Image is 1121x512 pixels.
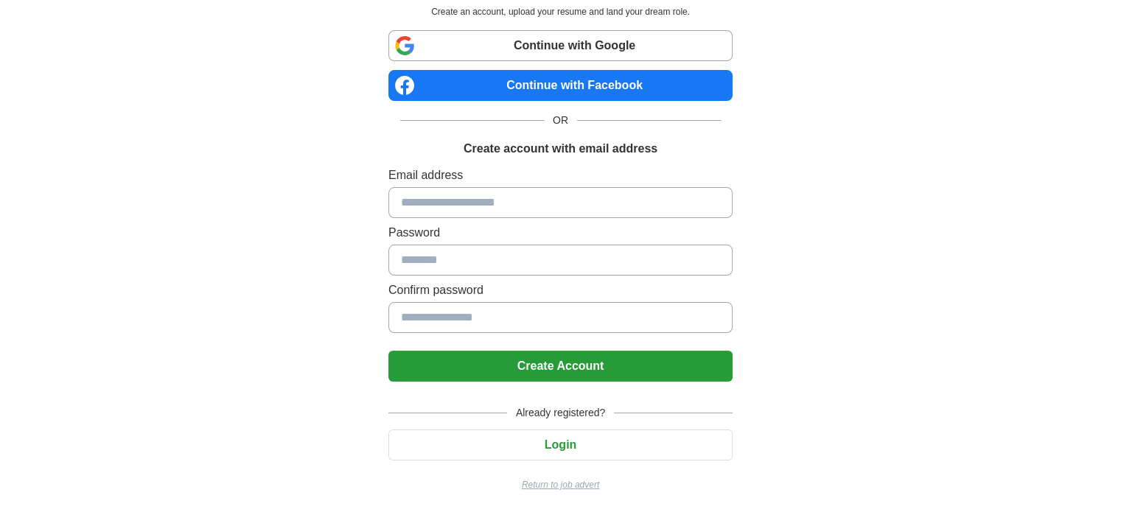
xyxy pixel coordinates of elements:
[464,140,657,158] h1: Create account with email address
[388,70,733,101] a: Continue with Facebook
[388,429,733,460] button: Login
[388,166,733,184] label: Email address
[544,113,577,128] span: OR
[388,281,733,299] label: Confirm password
[388,224,733,242] label: Password
[388,351,733,382] button: Create Account
[388,438,733,451] a: Login
[507,405,614,421] span: Already registered?
[388,30,733,61] a: Continue with Google
[388,478,733,491] a: Return to job advert
[391,5,730,18] p: Create an account, upload your resume and land your dream role.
